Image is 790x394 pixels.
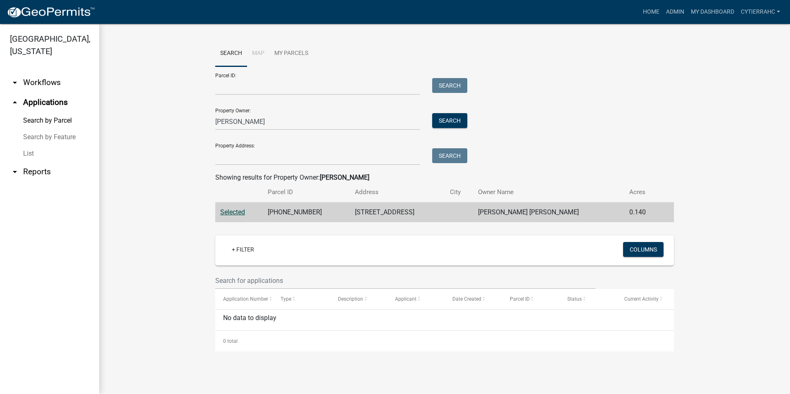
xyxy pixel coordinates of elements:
td: [STREET_ADDRESS] [350,202,445,223]
span: Status [567,296,582,302]
datatable-header-cell: Description [330,289,388,309]
button: Columns [623,242,664,257]
div: Showing results for Property Owner: [215,173,674,183]
button: Search [432,148,467,163]
th: Address [350,183,445,202]
datatable-header-cell: Type [273,289,330,309]
span: Description [338,296,363,302]
th: Owner Name [473,183,624,202]
a: Search [215,40,247,67]
datatable-header-cell: Applicant [387,289,445,309]
datatable-header-cell: Date Created [445,289,502,309]
span: Date Created [452,296,481,302]
i: arrow_drop_down [10,167,20,177]
span: Applicant [395,296,416,302]
button: Search [432,113,467,128]
span: Application Number [223,296,268,302]
span: Parcel ID [510,296,530,302]
td: [PHONE_NUMBER] [263,202,350,223]
a: My Parcels [269,40,313,67]
a: Admin [663,4,688,20]
th: Parcel ID [263,183,350,202]
th: City [445,183,473,202]
datatable-header-cell: Parcel ID [502,289,559,309]
datatable-header-cell: Current Activity [616,289,674,309]
a: cytierrahc [738,4,783,20]
a: Home [640,4,663,20]
div: No data to display [215,310,674,330]
i: arrow_drop_down [10,78,20,88]
strong: [PERSON_NAME] [320,173,369,181]
i: arrow_drop_up [10,97,20,107]
button: Search [432,78,467,93]
datatable-header-cell: Application Number [215,289,273,309]
input: Search for applications [215,272,595,289]
th: Acres [624,183,660,202]
a: + Filter [225,242,261,257]
td: 0.140 [624,202,660,223]
a: My Dashboard [688,4,738,20]
datatable-header-cell: Status [559,289,617,309]
a: Selected [220,208,245,216]
td: [PERSON_NAME] [PERSON_NAME] [473,202,624,223]
span: Current Activity [624,296,659,302]
div: 0 total [215,331,674,351]
span: Type [281,296,291,302]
